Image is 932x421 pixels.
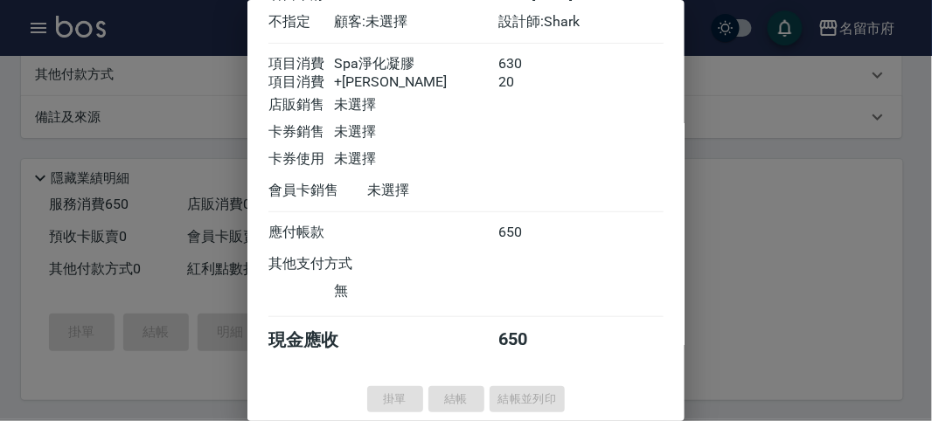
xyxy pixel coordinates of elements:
div: 店販銷售 [268,96,334,114]
div: 項目消費 [268,73,334,92]
div: +[PERSON_NAME] [334,73,498,92]
div: 不指定 [268,13,334,31]
div: 應付帳款 [268,224,334,242]
div: 未選擇 [334,150,498,169]
div: 無 [334,282,498,300]
div: 會員卡銷售 [268,182,367,200]
div: 650 [499,224,565,242]
div: 650 [499,328,565,352]
div: 630 [499,55,565,73]
div: 卡券銷售 [268,123,334,141]
div: Spa淨化凝膠 [334,55,498,73]
div: 設計師: Shark [499,13,664,31]
div: 卡券使用 [268,150,334,169]
div: 項目消費 [268,55,334,73]
div: 20 [499,73,565,92]
div: 顧客: 未選擇 [334,13,498,31]
div: 其他支付方式 [268,255,400,273]
div: 未選擇 [367,182,532,200]
div: 現金應收 [268,328,367,352]
div: 未選擇 [334,96,498,114]
div: 未選擇 [334,123,498,141]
